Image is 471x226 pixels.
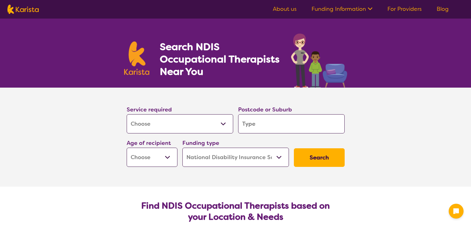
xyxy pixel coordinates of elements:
[127,139,171,147] label: Age of recipient
[273,5,297,13] a: About us
[294,148,345,167] button: Search
[437,5,449,13] a: Blog
[387,5,422,13] a: For Providers
[7,5,39,14] img: Karista logo
[124,41,150,75] img: Karista logo
[132,200,340,223] h2: Find NDIS Occupational Therapists based on your Location & Needs
[160,41,280,78] h1: Search NDIS Occupational Therapists Near You
[291,33,347,88] img: occupational-therapy
[312,5,373,13] a: Funding Information
[238,114,345,133] input: Type
[127,106,172,113] label: Service required
[182,139,219,147] label: Funding type
[238,106,292,113] label: Postcode or Suburb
